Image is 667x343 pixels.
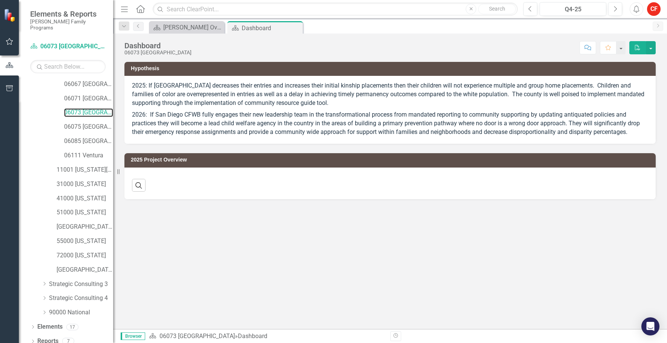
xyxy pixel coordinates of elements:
[121,332,145,340] span: Browser
[131,66,652,71] h3: Hypothesis
[49,280,113,289] a: Strategic Consulting 3
[132,109,648,137] p: 2026: If San Diego CFWB fully engages their new leadership team in the transformational process f...
[238,332,267,340] div: Dashboard
[151,23,222,32] a: [PERSON_NAME] Overview
[153,3,518,16] input: Search ClearPoint...
[64,80,113,89] a: 06067 [GEOGRAPHIC_DATA]
[30,18,106,31] small: [PERSON_NAME] Family Programs
[30,9,106,18] span: Elements & Reports
[64,94,113,103] a: 06071 [GEOGRAPHIC_DATA]
[131,157,652,163] h3: 2025 Project Overview
[64,108,113,117] a: 06073 [GEOGRAPHIC_DATA]
[64,151,113,160] a: 06111 Ventura
[540,2,606,16] button: Q4-25
[647,2,661,16] button: CF
[641,317,659,335] div: Open Intercom Messenger
[159,332,235,340] a: 06073 [GEOGRAPHIC_DATA]
[57,180,113,189] a: 31000 [US_STATE]
[478,4,516,14] button: Search
[57,266,113,274] a: [GEOGRAPHIC_DATA]
[30,60,106,73] input: Search Below...
[57,223,113,231] a: [GEOGRAPHIC_DATA][US_STATE]
[57,237,113,246] a: 55000 [US_STATE]
[64,123,113,131] a: 06075 [GEOGRAPHIC_DATA]
[64,137,113,146] a: 06085 [GEOGRAPHIC_DATA][PERSON_NAME]
[49,308,113,317] a: 90000 National
[57,166,113,174] a: 11001 [US_STATE][GEOGRAPHIC_DATA]
[57,194,113,203] a: 41000 [US_STATE]
[489,6,505,12] span: Search
[542,5,604,14] div: Q4-25
[124,50,192,55] div: 06073 [GEOGRAPHIC_DATA]
[242,23,301,33] div: Dashboard
[132,82,648,109] p: 2025: If [GEOGRAPHIC_DATA] decreases their entries and increases their initial kinship placements...
[149,332,385,341] div: »
[4,8,17,22] img: ClearPoint Strategy
[30,42,106,51] a: 06073 [GEOGRAPHIC_DATA]
[163,23,222,32] div: [PERSON_NAME] Overview
[37,323,63,331] a: Elements
[66,324,78,330] div: 17
[124,42,192,50] div: Dashboard
[57,251,113,260] a: 72000 [US_STATE]
[57,208,113,217] a: 51000 [US_STATE]
[49,294,113,303] a: Strategic Consulting 4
